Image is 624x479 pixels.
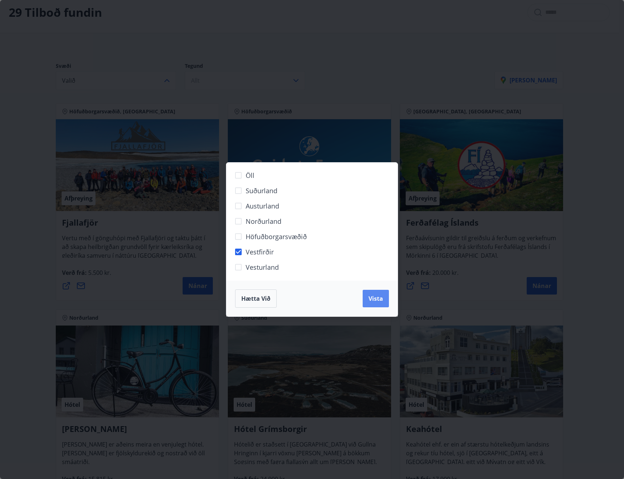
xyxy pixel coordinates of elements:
span: Norðurland [246,217,281,226]
span: Vista [368,295,383,303]
button: Hætta við [235,289,277,308]
button: Vista [363,290,389,307]
span: Vesturland [246,262,279,272]
span: Austurland [246,201,279,211]
span: Höfuðborgarsvæðið [246,232,307,241]
span: Vestfirðir [246,247,274,257]
span: Hætta við [241,295,270,303]
span: Suðurland [246,186,277,195]
span: Öll [246,171,254,180]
